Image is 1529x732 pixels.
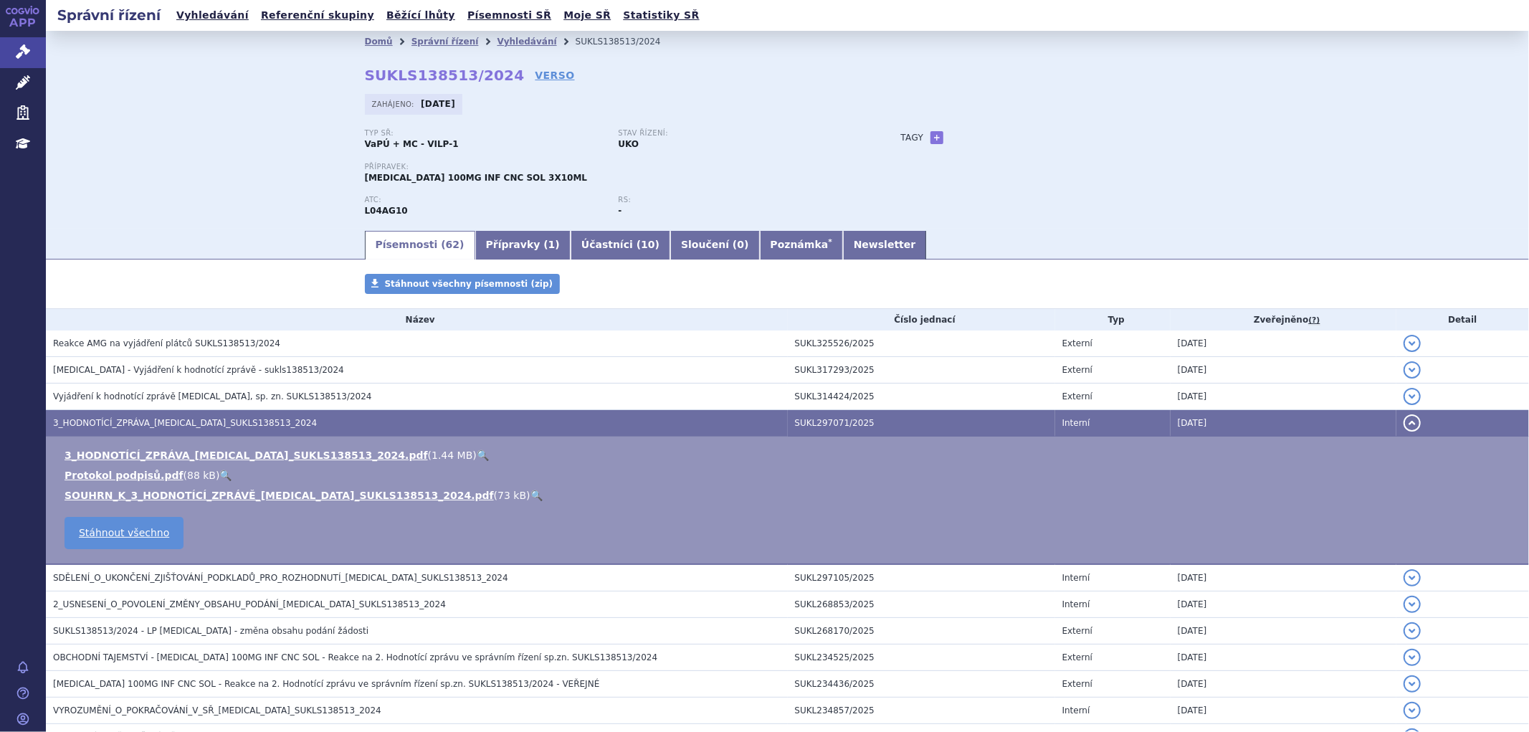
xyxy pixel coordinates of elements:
[576,31,680,52] li: SUKLS138513/2024
[901,129,924,146] h3: Tagy
[65,490,494,501] a: SOUHRN_K_3_HODNOTÍCÍ_ZPRÁVĚ_[MEDICAL_DATA]_SUKLS138513_2024.pdf
[1062,338,1092,348] span: Externí
[65,488,1515,503] li: ( )
[53,679,599,689] span: UPLIZNA 100MG INF CNC SOL - Reakce na 2. Hodnotící zprávu ve správním řízení sp.zn. SUKLS138513/2...
[365,139,459,149] strong: VaPÚ + MC - VILP-1
[53,652,657,662] span: OBCHODNÍ TAJEMSTVÍ - UPLIZNA 100MG INF CNC SOL - Reakce na 2. Hodnotící zprávu ve správním řízení...
[788,591,1055,618] td: SUKL268853/2025
[65,470,184,481] a: Protokol podpisů.pdf
[257,6,378,25] a: Referenční skupiny
[788,309,1055,331] th: Číslo jednací
[1062,679,1092,689] span: Externí
[1171,309,1396,331] th: Zveřejněno
[53,391,372,401] span: Vyjádření k hodnotící zprávě UPLIZNA, sp. zn. SUKLS138513/2024
[385,279,553,289] span: Stáhnout všechny písemnosti (zip)
[1404,335,1421,352] button: detail
[1062,391,1092,401] span: Externí
[46,5,172,25] h2: Správní řízení
[530,490,543,501] a: 🔍
[65,468,1515,483] li: ( )
[1062,626,1092,636] span: Externí
[670,231,759,260] a: Sloučení (0)
[365,129,604,138] p: Typ SŘ:
[788,618,1055,645] td: SUKL268170/2025
[1171,410,1396,437] td: [DATE]
[737,239,744,250] span: 0
[53,365,344,375] span: UPLIZNA - Vyjádření k hodnotící zprávě - sukls138513/2024
[53,573,508,583] span: SDĚLENÍ_O_UKONČENÍ_ZJIŠŤOVÁNÍ_PODKLADŮ_PRO_ROZHODNUTÍ_UPLIZNA_SUKLS138513_2024
[475,231,571,260] a: Přípravky (1)
[1404,622,1421,640] button: detail
[1404,649,1421,666] button: detail
[559,6,615,25] a: Moje SŘ
[53,338,280,348] span: Reakce AMG na vyjádření plátců SUKLS138513/2024
[788,357,1055,384] td: SUKL317293/2025
[1396,309,1529,331] th: Detail
[46,309,788,331] th: Název
[619,206,622,216] strong: -
[497,37,556,47] a: Vyhledávání
[432,450,472,461] span: 1.44 MB
[619,6,703,25] a: Statistiky SŘ
[788,410,1055,437] td: SUKL297071/2025
[497,490,526,501] span: 73 kB
[365,67,525,84] strong: SUKLS138513/2024
[382,6,459,25] a: Běžící lhůty
[446,239,459,250] span: 62
[1171,564,1396,591] td: [DATE]
[619,139,639,149] strong: UKO
[619,129,858,138] p: Stav řízení:
[53,599,446,609] span: 2_USNESENÍ_O_POVOLENÍ_ZMĚNY_OBSAHU_PODÁNÍ_UPLIZNA_SUKLS138513_2024
[421,99,455,109] strong: [DATE]
[1062,652,1092,662] span: Externí
[788,671,1055,698] td: SUKL234436/2025
[1404,596,1421,613] button: detail
[365,173,588,183] span: [MEDICAL_DATA] 100MG INF CNC SOL 3X10ML
[788,331,1055,357] td: SUKL325526/2025
[1404,388,1421,405] button: detail
[548,239,556,250] span: 1
[1062,418,1090,428] span: Interní
[463,6,556,25] a: Písemnosti SŘ
[365,163,872,171] p: Přípravek:
[760,231,843,260] a: Poznámka*
[477,450,489,461] a: 🔍
[1171,357,1396,384] td: [DATE]
[1062,573,1090,583] span: Interní
[1062,705,1090,716] span: Interní
[1055,309,1171,331] th: Typ
[172,6,253,25] a: Vyhledávání
[1062,599,1090,609] span: Interní
[571,231,670,260] a: Účastníci (10)
[788,645,1055,671] td: SUKL234525/2025
[1404,675,1421,693] button: detail
[365,196,604,204] p: ATC:
[843,231,927,260] a: Newsletter
[1062,365,1092,375] span: Externí
[1171,618,1396,645] td: [DATE]
[65,448,1515,462] li: ( )
[1171,331,1396,357] td: [DATE]
[1171,384,1396,410] td: [DATE]
[65,450,428,461] a: 3_HODNOTÍCÍ_ZPRÁVA_[MEDICAL_DATA]_SUKLS138513_2024.pdf
[641,239,654,250] span: 10
[411,37,479,47] a: Správní řízení
[1308,315,1320,325] abbr: (?)
[187,470,216,481] span: 88 kB
[1404,414,1421,432] button: detail
[53,626,368,636] span: SUKLS138513/2024 - LP Uplizna - změna obsahu podání žádosti
[365,274,561,294] a: Stáhnout všechny písemnosti (zip)
[535,68,574,82] a: VERSO
[365,206,408,216] strong: INEBILIZUMAB
[53,418,317,428] span: 3_HODNOTÍCÍ_ZPRÁVA_UPLIZNA_SUKLS138513_2024
[365,37,393,47] a: Domů
[619,196,858,204] p: RS:
[1171,591,1396,618] td: [DATE]
[65,517,184,549] a: Stáhnout všechno
[219,470,232,481] a: 🔍
[372,98,417,110] span: Zahájeno:
[1404,569,1421,586] button: detail
[1404,361,1421,379] button: detail
[53,705,381,716] span: VYROZUMĚNÍ_O_POKRAČOVÁNÍ_V_SŘ_UPLIZNA_SUKLS138513_2024
[1171,671,1396,698] td: [DATE]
